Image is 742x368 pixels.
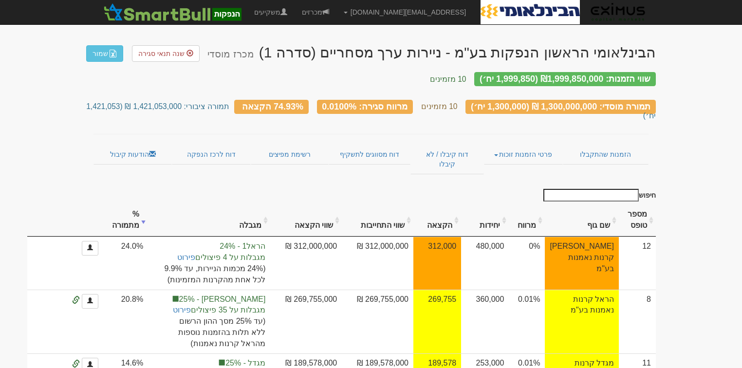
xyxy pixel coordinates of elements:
td: אחוז הקצאה להצעה זו 65.0% [413,237,461,289]
a: הודעות קיבול [93,144,172,165]
span: מגבלות על 4 פיצולים [153,252,265,263]
a: פירוט [177,253,195,261]
td: 312,000,000 ₪ [270,237,342,289]
span: (24% מכמות הניירות, עד 9.9% לכל אחת מהקרנות המזמינות) [153,263,265,286]
span: הראל1 - 24% [153,241,265,252]
td: הקצאה בפועל לקבוצת סמארטבול 25%, לתשומת ליבך: עדכון המגבלות ישנה את אפשרויות ההקצאה הסופיות. [148,290,270,353]
a: פירוט [173,306,191,314]
small: מכרז מוסדי [207,49,254,59]
td: 8 [619,290,656,353]
a: דוח מסווגים לתשקיף [329,144,410,165]
span: [PERSON_NAME] - 25% [153,294,265,305]
td: [PERSON_NAME] קרנות נאמנות בע"מ [545,237,619,289]
small: 10 מזמינים [421,102,458,110]
span: מגבלות על 35 פיצולים [153,305,265,316]
th: שווי הקצאה: activate to sort column ascending [270,204,342,237]
span: 74.93% הקצאה [242,101,303,111]
th: שם גוף : activate to sort column ascending [545,204,619,237]
td: 20.8% [103,290,148,353]
a: הזמנות שהתקבלו [563,144,649,165]
div: שווי הזמנות: ₪1,999,850,000 (1,999,850 יח׳) [474,72,656,86]
td: הראל קרנות נאמנות בע"מ [545,290,619,353]
th: מרווח : activate to sort column ascending [509,204,545,237]
td: 24.0% [103,237,148,289]
td: 0.01% [509,290,545,353]
th: מספר טופס: activate to sort column ascending [619,204,656,237]
td: 269,755,000 ₪ [342,290,413,353]
th: % מתמורה: activate to sort column ascending [103,204,148,237]
th: מגבלה: activate to sort column ascending [148,204,270,237]
th: הקצאה: activate to sort column ascending [413,204,461,237]
img: excel-file-white.png [109,50,117,57]
td: 360,000 [461,290,509,353]
label: חיפוש [540,189,656,202]
div: הבינלאומי הראשון הנפקות בע"מ - ניירות ערך מסחריים (סדרה 1) - הנפקה לציבור [207,44,656,60]
a: דוח לרכז הנפקה [172,144,250,165]
input: חיפוש [543,189,639,202]
span: שנה תנאי סגירה [138,50,185,57]
small: 10 מזמינים [430,75,466,83]
div: תמורה מוסדי: 1,300,000,000 ₪ (1,300,000 יח׳) [465,100,656,114]
a: רשימת מפיצים [251,144,329,165]
th: יחידות: activate to sort column ascending [461,204,509,237]
small: תמורה ציבורי: 1,421,053,000 ₪ (1,421,053 יח׳) [86,102,656,119]
th: שווי התחייבות: activate to sort column ascending [342,204,413,237]
td: 480,000 [461,237,509,289]
img: SmartBull Logo [101,2,244,22]
td: אחוז הקצאה להצעה זו 74.9% [413,290,461,353]
span: (עד 25% מסך ההון הרשום ללא תלות בהזמנות נוספות מהראל קרנות נאמנות) [153,316,265,350]
a: שמור [86,45,123,62]
a: שנה תנאי סגירה [132,45,200,62]
td: 0% [509,237,545,289]
td: 269,755,000 ₪ [270,290,342,353]
a: דוח קיבלו / לא קיבלו [410,144,484,174]
div: מרווח סגירה: 0.0100% [317,100,413,114]
td: 12 [619,237,656,289]
td: הקצאה בפועל לקבוצת סמארטבול 24%, לתשומת ליבך: עדכון המגבלות ישנה את אפשרויות ההקצאה הסופיות. [148,237,270,289]
td: 312,000,000 ₪ [342,237,413,289]
a: פרטי הזמנות זוכות [484,144,562,165]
